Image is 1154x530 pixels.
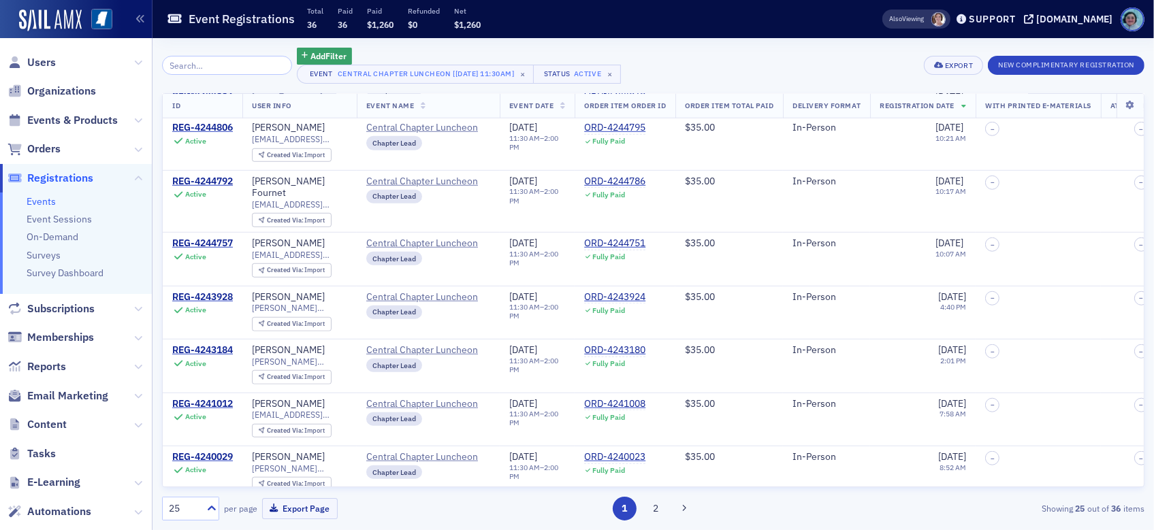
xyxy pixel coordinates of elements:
span: Order Item Total Paid [685,101,773,110]
span: – [1140,125,1144,133]
span: E-Learning [27,475,80,490]
time: 2:00 PM [509,186,558,205]
time: 7:58 AM [940,409,966,418]
a: [PERSON_NAME] [252,122,325,135]
div: REG-4240029 [172,451,233,463]
span: Delivery Format [792,101,861,110]
div: In-Person [792,451,861,463]
span: – [1140,294,1144,302]
span: Users [27,55,56,70]
span: Event Name [366,101,414,110]
div: Fully Paid [592,191,625,199]
a: New Complimentary Registration [988,58,1144,70]
span: – [991,178,995,186]
div: Active [185,359,206,368]
div: ORD-4241008 [584,398,645,410]
a: Orders [7,142,61,156]
button: Export [924,56,983,75]
a: [PERSON_NAME] [252,291,325,303]
span: Created Via : [267,319,305,328]
div: ORD-4243924 [584,291,645,303]
a: On-Demand [27,231,78,243]
span: Add Filter [310,50,347,62]
time: 11:30 AM [509,302,540,312]
div: REG-4243184 [172,344,233,357]
a: ORD-4244751 [584,237,645,250]
button: [DOMAIN_NAME] [1024,14,1117,24]
div: [PERSON_NAME] [252,344,325,357]
div: Support [969,13,1016,25]
div: Import [267,217,325,225]
span: $1,260 [454,19,481,30]
span: × [604,68,616,80]
p: Paid [338,6,353,16]
span: Tasks [27,446,56,461]
div: REG-4244792 [172,176,233,188]
span: [DATE] [938,450,966,463]
div: Created Via: Import [252,477,332,491]
div: – [509,134,565,152]
div: Event [307,69,336,78]
span: [DATE] [509,344,537,356]
span: 36 [307,19,317,30]
span: [EMAIL_ADDRESS][DOMAIN_NAME] [252,199,347,210]
button: Export Page [262,498,338,519]
span: Event Date [509,101,554,110]
span: – [991,241,995,249]
div: Import [267,320,325,328]
div: In-Person [792,398,861,410]
span: 36 [338,19,347,30]
time: 11:30 AM [509,356,540,365]
span: Reports [27,359,66,374]
button: New Complimentary Registration [988,56,1144,75]
div: Chapter Lead [366,465,422,479]
a: Email Marketing [7,388,108,403]
div: Chapter Lead [366,305,422,319]
div: – [509,410,565,427]
time: 11:30 AM [509,249,540,259]
a: [PERSON_NAME] [252,398,325,410]
a: ORD-4243180 [584,344,645,357]
span: – [1140,178,1144,186]
span: [DATE] [935,122,963,134]
a: Central Chapter Luncheon [366,451,490,463]
div: REG-4244806 [172,122,233,135]
span: [DATE] [509,122,537,134]
time: 11:30 AM [509,186,540,196]
div: – [509,250,565,267]
div: Import [267,152,325,159]
div: [PERSON_NAME] [252,237,325,250]
a: Event Sessions [27,213,92,225]
img: SailAMX [19,10,82,31]
a: [PERSON_NAME] Fournet [252,176,347,199]
div: In-Person [792,291,861,303]
p: Refunded [408,6,440,16]
span: – [991,401,995,409]
a: REG-4244757 [172,237,233,250]
span: [EMAIL_ADDRESS][DOMAIN_NAME] [252,134,347,144]
a: Organizations [7,84,96,99]
div: Import [267,480,325,488]
span: $1,260 [367,19,394,30]
span: – [1140,454,1144,463]
a: Content [7,417,67,432]
div: Created Via: Import [252,213,332,227]
div: Export [945,62,973,69]
a: Subscriptions [7,301,95,316]
span: [EMAIL_ADDRESS][DOMAIN_NAME] [252,410,347,420]
span: [DATE] [935,175,963,187]
a: REG-4243928 [172,291,233,303]
span: [DATE] [509,291,537,303]
span: [DATE] [509,397,537,410]
span: Created Via : [267,216,305,225]
div: – [509,357,565,374]
span: Profile [1121,7,1144,31]
span: $35.00 [685,122,715,134]
span: Central Chapter Luncheon [366,237,490,250]
span: User Info [252,101,291,110]
span: – [1140,401,1144,409]
time: 11:30 AM [509,463,540,472]
a: Central Chapter Luncheon [366,122,490,134]
time: 2:00 PM [509,133,558,152]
